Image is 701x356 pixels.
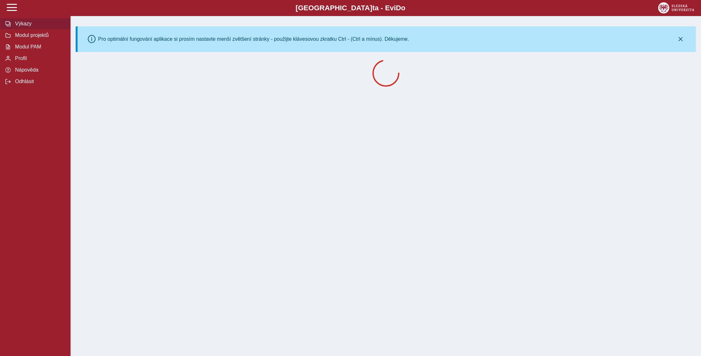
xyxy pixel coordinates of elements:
[13,21,65,27] span: Výkazy
[401,4,405,12] span: o
[13,79,65,84] span: Odhlásit
[13,67,65,73] span: Nápověda
[98,36,409,42] div: Pro optimální fungování aplikace si prosím nastavte menší zvětšení stránky - použijte klávesovou ...
[658,2,694,13] img: logo_web_su.png
[396,4,401,12] span: D
[372,4,374,12] span: t
[13,56,65,61] span: Profil
[13,32,65,38] span: Modul projektů
[13,44,65,50] span: Modul PAM
[19,4,682,12] b: [GEOGRAPHIC_DATA] a - Evi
